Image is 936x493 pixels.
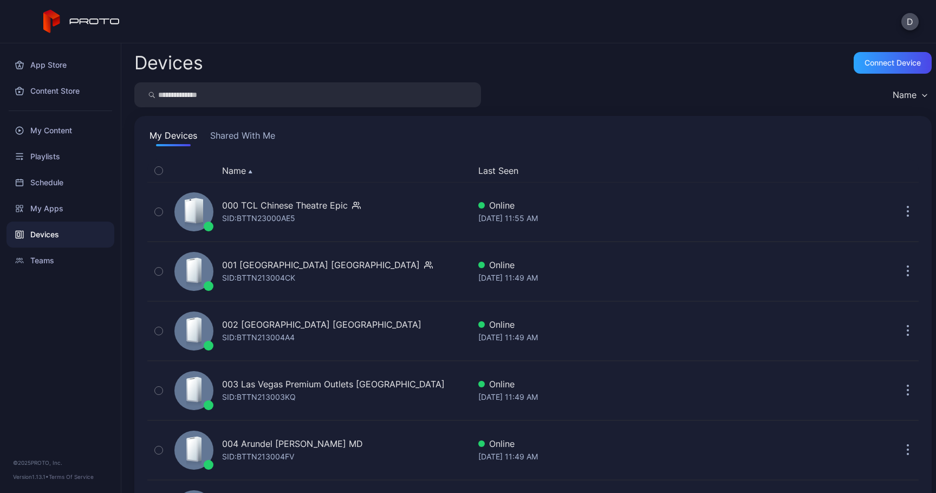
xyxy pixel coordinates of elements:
[208,129,277,146] button: Shared With Me
[49,473,94,480] a: Terms Of Service
[887,82,932,107] button: Name
[6,52,114,78] a: App Store
[147,129,199,146] button: My Devices
[222,318,421,331] div: 002 [GEOGRAPHIC_DATA] [GEOGRAPHIC_DATA]
[222,391,296,404] div: SID: BTTN213003KQ
[864,59,921,67] div: Connect device
[13,473,49,480] span: Version 1.13.1 •
[478,331,782,344] div: [DATE] 11:49 AM
[222,437,363,450] div: 004 Arundel [PERSON_NAME] MD
[901,13,919,30] button: D
[222,199,348,212] div: 000 TCL Chinese Theatre Epic
[478,437,782,450] div: Online
[222,164,252,177] button: Name
[6,118,114,144] a: My Content
[6,248,114,274] a: Teams
[478,271,782,284] div: [DATE] 11:49 AM
[13,458,108,467] div: © 2025 PROTO, Inc.
[478,450,782,463] div: [DATE] 11:49 AM
[893,89,916,100] div: Name
[222,331,295,344] div: SID: BTTN213004A4
[786,164,884,177] div: Update Device
[222,378,445,391] div: 003 Las Vegas Premium Outlets [GEOGRAPHIC_DATA]
[6,170,114,196] a: Schedule
[478,378,782,391] div: Online
[478,391,782,404] div: [DATE] 11:49 AM
[478,258,782,271] div: Online
[222,258,420,271] div: 001 [GEOGRAPHIC_DATA] [GEOGRAPHIC_DATA]
[478,212,782,225] div: [DATE] 11:55 AM
[478,318,782,331] div: Online
[222,271,295,284] div: SID: BTTN213004CK
[6,144,114,170] a: Playlists
[222,212,295,225] div: SID: BTTN23000AE5
[134,53,203,73] h2: Devices
[6,222,114,248] a: Devices
[478,164,778,177] button: Last Seen
[6,78,114,104] a: Content Store
[897,164,919,177] div: Options
[478,199,782,212] div: Online
[222,450,294,463] div: SID: BTTN213004FV
[6,196,114,222] a: My Apps
[854,52,932,74] button: Connect device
